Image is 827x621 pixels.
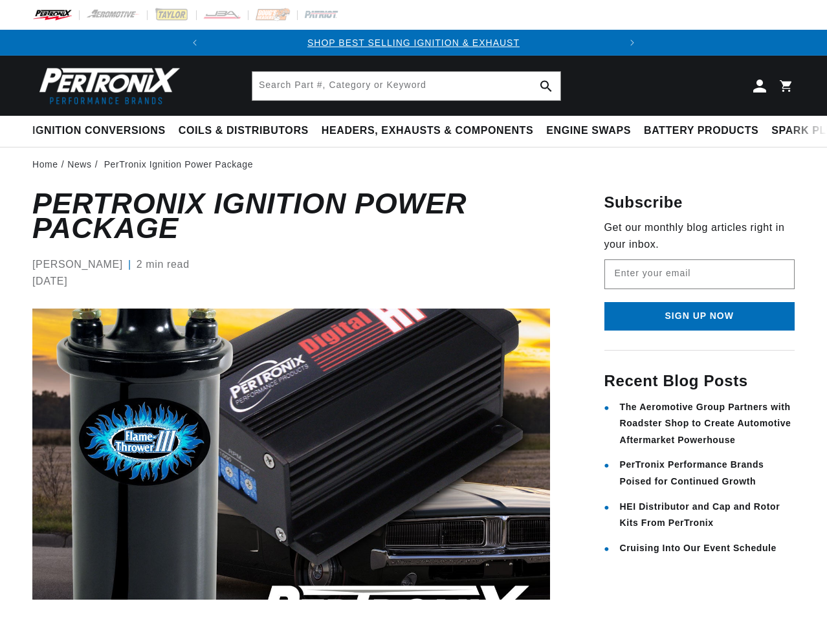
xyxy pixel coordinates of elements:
a: HEI Distributor and Cap and Rotor Kits From PerTronix [620,501,780,528]
li: PerTronix Ignition Power Package [104,157,253,171]
summary: Engine Swaps [540,116,637,146]
a: The Aeromotive Group Partners with Roadster Shop to Create Automotive Aftermarket Powerhouse [620,402,791,445]
span: Battery Products [644,124,758,138]
p: Get our monthly blog articles right in your inbox. [604,219,795,252]
span: Ignition Conversions [32,124,166,138]
div: Announcement [208,36,619,50]
a: Cruising Into Our Event Schedule [620,543,777,553]
input: Search Part #, Category or Keyword [252,72,560,100]
a: News [67,157,91,171]
a: PerTronix Performance Brands Poised for Continued Growth [620,459,764,486]
nav: breadcrumbs [32,157,795,171]
h5: Recent Blog Posts [604,370,795,392]
button: Subscribe [604,302,795,331]
time: [DATE] [32,273,67,290]
h1: PerTronix Ignition Power Package [32,191,550,241]
button: Translation missing: en.sections.announcements.next_announcement [619,30,645,56]
a: SHOP BEST SELLING IGNITION & EXHAUST [307,38,520,48]
span: Headers, Exhausts & Components [322,124,533,138]
span: [PERSON_NAME] [32,256,123,273]
button: Search Part #, Category or Keyword [532,72,560,100]
summary: Battery Products [637,116,765,146]
a: Home [32,157,58,171]
summary: Ignition Conversions [32,116,172,146]
summary: Headers, Exhausts & Components [315,116,540,146]
span: Engine Swaps [546,124,631,138]
div: 1 of 2 [208,36,619,50]
span: 2 min read [137,256,190,273]
summary: Coils & Distributors [172,116,315,146]
h5: Subscribe [604,191,795,213]
img: Pertronix [32,63,181,108]
span: Coils & Distributors [179,124,309,138]
img: PerTronix Ignition Power Package [32,309,550,600]
input: Email [605,260,795,289]
button: Translation missing: en.sections.announcements.previous_announcement [182,30,208,56]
